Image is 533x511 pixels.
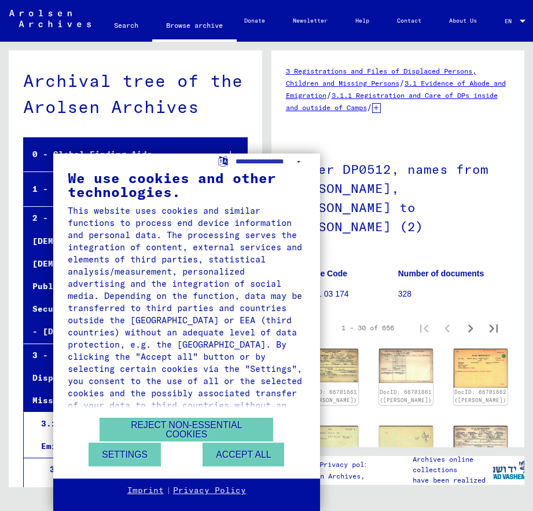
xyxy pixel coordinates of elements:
[203,443,284,466] button: Accept all
[89,443,161,466] button: Settings
[173,485,246,497] a: Privacy Policy
[68,205,306,424] div: This website uses cookies and similar functions to process end device information and personal da...
[68,171,306,199] div: We use cookies and other technologies.
[100,418,273,441] button: Reject non-essential cookies
[127,485,164,497] a: Imprint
